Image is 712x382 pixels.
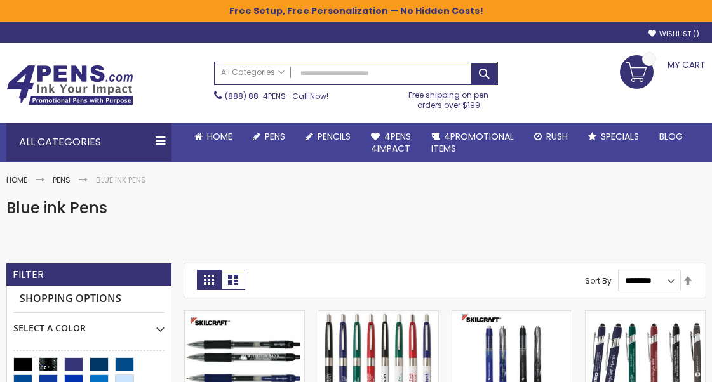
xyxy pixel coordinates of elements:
[215,62,291,83] a: All Categories
[6,123,171,161] div: All Categories
[225,91,328,102] span: - Call Now!
[318,130,351,143] span: Pencils
[265,130,285,143] span: Pens
[371,130,411,155] span: 4Pens 4impact
[13,313,165,334] div: Select A Color
[546,130,568,143] span: Rush
[524,123,578,150] a: Rush
[13,268,44,282] strong: Filter
[53,175,71,185] a: Pens
[6,65,133,105] img: 4Pens Custom Pens and Promotional Products
[659,130,683,143] span: Blog
[184,123,243,150] a: Home
[601,130,639,143] span: Specials
[400,85,498,110] div: Free shipping on pen orders over $199
[586,310,705,321] a: Custom Soft Touch Metal Pen - Stylus Top
[207,130,232,143] span: Home
[6,175,27,185] a: Home
[318,310,438,321] a: Classic Chrome Trim Click Ballpoint Pen
[96,175,146,185] strong: Blue ink Pens
[197,270,221,290] strong: Grid
[361,123,421,162] a: 4Pens4impact
[6,198,706,218] h1: Blue ink Pens
[421,123,524,162] a: 4PROMOTIONALITEMS
[585,275,612,286] label: Sort By
[431,130,514,155] span: 4PROMOTIONAL ITEMS
[13,286,165,313] strong: Shopping Options
[243,123,295,150] a: Pens
[452,310,572,321] a: Custom Skilcraft Vista Quick Dry Gel Pen
[648,29,699,39] a: Wishlist
[221,67,285,77] span: All Categories
[225,91,286,102] a: (888) 88-4PENS
[649,123,693,150] a: Blog
[295,123,361,150] a: Pencils
[185,310,304,321] a: Skilcraft Zebra Click-Action Gel Pen
[578,123,649,150] a: Specials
